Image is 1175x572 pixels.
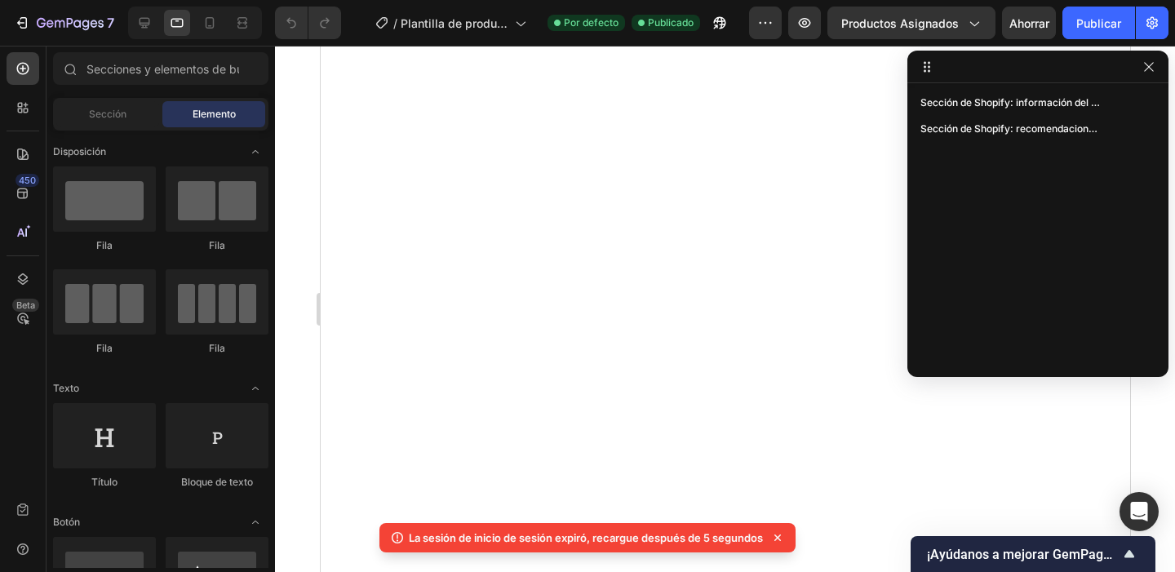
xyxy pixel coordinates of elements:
[96,342,113,354] font: Fila
[927,547,1120,562] font: ¡Ayúdanos a mejorar GemPages!
[107,15,114,31] font: 7
[242,509,268,535] span: Abrir palanca
[275,7,341,39] div: Deshacer/Rehacer
[96,239,113,251] font: Fila
[209,342,225,354] font: Fila
[393,16,397,30] font: /
[927,544,1139,564] button: Mostrar encuesta - ¡Ayúdanos a mejorar GemPages!
[89,108,126,120] font: Sección
[181,476,253,488] font: Bloque de texto
[1002,7,1056,39] button: Ahorrar
[53,516,80,528] font: Botón
[7,7,122,39] button: 7
[841,16,959,30] font: Productos asignados
[648,16,694,29] font: Publicado
[321,46,1130,572] iframe: Área de diseño
[920,122,1162,135] font: Sección de Shopify: recomendaciones de productos
[920,96,1133,109] font: Sección de Shopify: información del producto
[564,16,619,29] font: Por defecto
[401,16,508,64] font: Plantilla de producto original de Shopify
[53,52,268,85] input: Secciones y elementos de búsqueda
[242,139,268,165] span: Abrir palanca
[1120,492,1159,531] div: Abrir Intercom Messenger
[16,299,35,311] font: Beta
[91,476,117,488] font: Título
[1076,16,1121,30] font: Publicar
[1062,7,1135,39] button: Publicar
[193,108,236,120] font: Elemento
[827,7,995,39] button: Productos asignados
[242,375,268,401] span: Abrir palanca
[409,531,763,544] font: La sesión de inicio de sesión expiró, recargue después de 5 segundos
[53,382,79,394] font: Texto
[1009,16,1049,30] font: Ahorrar
[53,145,106,157] font: Disposición
[209,239,225,251] font: Fila
[19,175,36,186] font: 450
